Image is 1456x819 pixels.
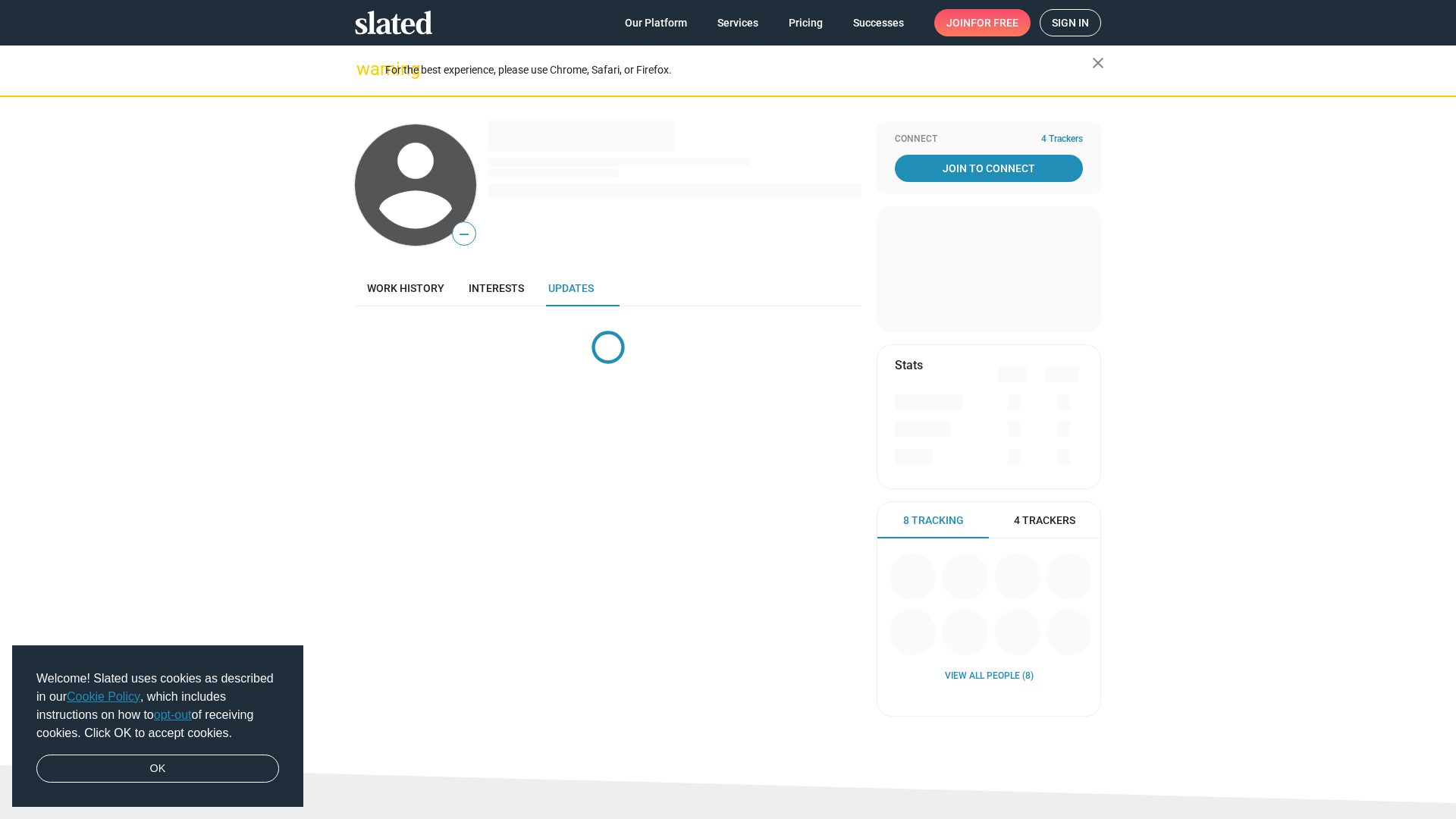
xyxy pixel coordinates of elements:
[356,60,375,78] mat-icon: warning
[895,133,1083,146] div: Connect
[1041,133,1083,146] span: 4 Trackers
[945,670,1034,682] a: View all People (8)
[705,9,770,36] a: Services
[453,224,475,244] span: —
[895,357,923,373] mat-card-title: Stats
[777,9,835,36] a: Pricing
[717,9,758,36] span: Services
[613,9,699,36] a: Our Platform
[469,282,524,294] span: Interests
[903,513,964,528] span: 8 Tracking
[385,60,1092,80] div: For the best experience, please use Chrome, Safari, or Firefox.
[67,690,140,703] a: Cookie Policy
[1089,54,1107,72] mat-icon: close
[548,282,594,294] span: Updates
[536,270,606,306] a: Updates
[457,270,536,306] a: Interests
[946,9,1018,36] span: Join
[971,9,1018,36] span: for free
[841,9,916,36] a: Successes
[1052,10,1089,36] span: Sign in
[898,155,1080,182] span: Join To Connect
[853,9,904,36] span: Successes
[934,9,1031,36] a: Joinfor free
[12,645,303,808] div: cookieconsent
[625,9,687,36] span: Our Platform
[1040,9,1101,36] a: Sign in
[154,708,192,721] a: opt-out
[36,670,279,742] span: Welcome! Slated uses cookies as described in our , which includes instructions on how to of recei...
[355,270,457,306] a: Work history
[789,9,823,36] span: Pricing
[1014,513,1075,528] span: 4 Trackers
[367,282,444,294] span: Work history
[895,155,1083,182] a: Join To Connect
[36,755,279,783] a: dismiss cookie message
